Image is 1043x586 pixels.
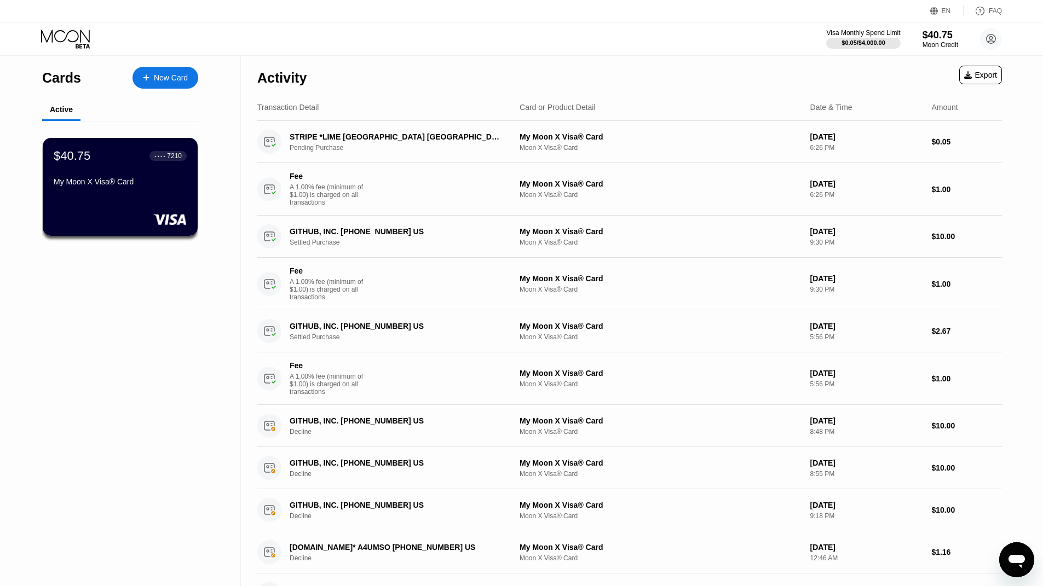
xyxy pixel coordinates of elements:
div: $40.75● ● ● ●7210My Moon X Visa® Card [43,138,198,236]
div: [DATE] [810,322,923,330]
div: STRIPE *LIME [GEOGRAPHIC_DATA] [GEOGRAPHIC_DATA] MX [290,132,502,141]
div: A 1.00% fee (minimum of $1.00) is charged on all transactions [290,278,372,301]
div: Decline [290,470,518,478]
div: $10.00 [931,421,1002,430]
div: 9:30 PM [810,286,923,293]
div: [DATE] [810,132,923,141]
div: My Moon X Visa® Card [54,177,187,186]
div: Amount [931,103,958,112]
div: Decline [290,512,518,520]
div: Moon X Visa® Card [520,191,802,199]
div: $0.05 / $4,000.00 [842,39,885,46]
div: [DOMAIN_NAME]* A4UMSO [PHONE_NUMBER] US [290,543,502,552]
div: Fee [290,172,366,181]
div: Cards [42,70,81,86]
div: A 1.00% fee (minimum of $1.00) is charged on all transactions [290,183,372,206]
div: GITHUB, INC. [PHONE_NUMBER] US [290,227,502,236]
div: Transaction Detail [257,103,319,112]
div: Fee [290,361,366,370]
div: 12:46 AM [810,554,923,562]
div: $40.75Moon Credit [923,30,958,49]
div: STRIPE *LIME [GEOGRAPHIC_DATA] [GEOGRAPHIC_DATA] MXPending PurchaseMy Moon X Visa® CardMoon X Vis... [257,121,1002,163]
div: 9:18 PM [810,512,923,520]
div: GITHUB, INC. [PHONE_NUMBER] US [290,459,502,467]
div: GITHUB, INC. [PHONE_NUMBER] USDeclineMy Moon X Visa® CardMoon X Visa® Card[DATE]9:18 PM$10.00 [257,489,1002,531]
div: FAQ [989,7,1002,15]
div: $40.75 [54,149,90,163]
div: $10.00 [931,506,1002,514]
div: [DATE] [810,274,923,283]
div: Moon X Visa® Card [520,380,802,388]
div: [DOMAIN_NAME]* A4UMSO [PHONE_NUMBER] USDeclineMy Moon X Visa® CardMoon X Visa® Card[DATE]12:46 AM... [257,531,1002,573]
div: ● ● ● ● [154,154,165,158]
div: $10.00 [931,232,1002,241]
div: GITHUB, INC. [PHONE_NUMBER] USSettled PurchaseMy Moon X Visa® CardMoon X Visa® Card[DATE]5:56 PM$... [257,310,1002,352]
div: Date & Time [810,103,852,112]
div: New Card [132,67,198,89]
div: GITHUB, INC. [PHONE_NUMBER] US [290,501,502,509]
div: 8:55 PM [810,470,923,478]
div: My Moon X Visa® Card [520,501,802,509]
div: $1.00 [931,280,1002,288]
div: Card or Product Detail [520,103,596,112]
div: Moon Credit [923,41,958,49]
div: Moon X Visa® Card [520,333,802,341]
div: New Card [154,73,188,83]
div: [DATE] [810,543,923,552]
div: $1.16 [931,548,1002,556]
div: My Moon X Visa® Card [520,179,802,188]
div: My Moon X Visa® Card [520,227,802,236]
div: Active [50,105,73,114]
div: [DATE] [810,369,923,378]
div: FAQ [964,5,1002,16]
div: Export [959,66,1002,84]
div: Decline [290,428,518,436]
div: My Moon X Visa® Card [520,274,802,283]
div: Moon X Visa® Card [520,428,802,436]
div: Export [964,71,997,79]
div: $10.00 [931,463,1002,472]
div: Decline [290,554,518,562]
iframe: Button to launch messaging window [999,542,1034,577]
div: Settled Purchase [290,239,518,246]
div: 5:56 PM [810,333,923,341]
div: Settled Purchase [290,333,518,341]
div: GITHUB, INC. [PHONE_NUMBER] US [290,416,502,425]
div: [DATE] [810,227,923,236]
div: Moon X Visa® Card [520,239,802,246]
div: Visa Monthly Spend Limit$0.05/$4,000.00 [826,29,900,49]
div: My Moon X Visa® Card [520,369,802,378]
div: Pending Purchase [290,144,518,152]
div: Activity [257,70,307,86]
div: Moon X Visa® Card [520,470,802,478]
div: 6:26 PM [810,144,923,152]
div: 9:30 PM [810,239,923,246]
div: A 1.00% fee (minimum of $1.00) is charged on all transactions [290,373,372,396]
div: Moon X Visa® Card [520,286,802,293]
div: Fee [290,266,366,275]
div: $2.67 [931,327,1002,335]
div: 5:56 PM [810,380,923,388]
div: My Moon X Visa® Card [520,543,802,552]
div: FeeA 1.00% fee (minimum of $1.00) is charged on all transactionsMy Moon X Visa® CardMoon X Visa® ... [257,258,1002,310]
div: My Moon X Visa® Card [520,132,802,141]
div: 7210 [167,152,182,160]
div: 6:26 PM [810,191,923,199]
div: My Moon X Visa® Card [520,459,802,467]
div: GITHUB, INC. [PHONE_NUMBER] USDeclineMy Moon X Visa® CardMoon X Visa® Card[DATE]8:55 PM$10.00 [257,447,1002,489]
div: EN [930,5,964,16]
div: [DATE] [810,416,923,425]
div: Moon X Visa® Card [520,144,802,152]
div: My Moon X Visa® Card [520,322,802,330]
div: $1.00 [931,374,1002,383]
div: EN [942,7,951,15]
div: GITHUB, INC. [PHONE_NUMBER] USDeclineMy Moon X Visa® CardMoon X Visa® Card[DATE]8:48 PM$10.00 [257,405,1002,447]
div: GITHUB, INC. [PHONE_NUMBER] USSettled PurchaseMy Moon X Visa® CardMoon X Visa® Card[DATE]9:30 PM$... [257,216,1002,258]
div: 8:48 PM [810,428,923,436]
div: [DATE] [810,179,923,188]
div: [DATE] [810,501,923,509]
div: $40.75 [923,30,958,41]
div: FeeA 1.00% fee (minimum of $1.00) is charged on all transactionsMy Moon X Visa® CardMoon X Visa® ... [257,163,1002,216]
div: $0.05 [931,137,1002,146]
